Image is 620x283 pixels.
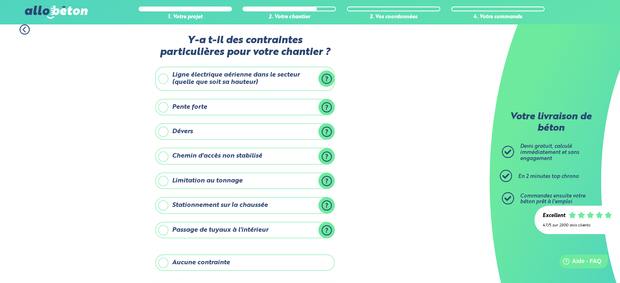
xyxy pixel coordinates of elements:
iframe: Help widget launcher [547,251,611,274]
div: 3. Vos coordonnées [347,14,440,20]
label: Pente forte [155,99,335,115]
label: Ligne électrique aérienne dans le secteur (quelle que soit sa hauteur) [155,67,335,91]
label: Y-a t-il des contraintes particulières pour votre chantier ? [155,35,335,59]
label: Stationnement sur la chaussée [155,197,335,213]
label: Dévers [155,123,335,140]
label: Chemin d'accès non stabilisé [155,148,335,164]
label: Aucune contrainte [155,254,335,271]
div: 1. Votre projet [139,14,232,20]
div: 2. Votre chantier [243,14,336,20]
img: allobéton [25,6,88,19]
label: Passage de tuyaux à l'intérieur [155,222,335,238]
label: Limitation au tonnage [155,173,335,189]
div: 4. Votre commande [451,14,545,20]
